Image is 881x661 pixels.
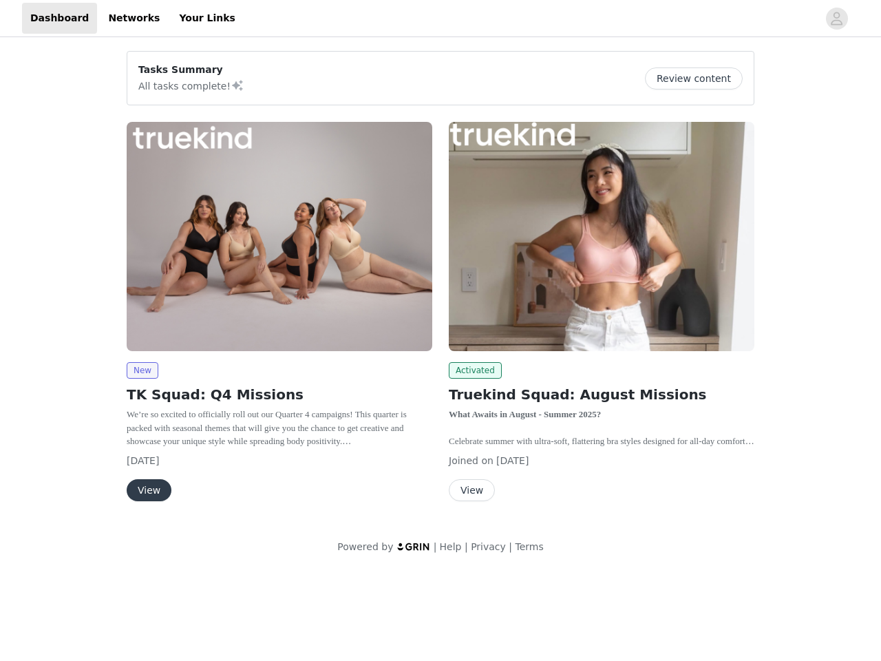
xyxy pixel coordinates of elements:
span: | [465,541,468,552]
p: Tasks Summary [138,63,244,77]
span: Celebrate summer with ultra-soft, flattering bra styles designed for all-day comfort and effortle... [449,436,754,473]
a: Privacy [471,541,506,552]
h2: Truekind Squad: August Missions [449,384,754,405]
span: [DATE] [127,455,159,466]
span: | [509,541,512,552]
a: Networks [100,3,168,34]
span: | [434,541,437,552]
button: View [449,479,495,501]
strong: What Awaits in August - Summer 2025? [449,409,601,419]
p: All tasks complete! [138,77,244,94]
img: Truekind [449,122,754,351]
div: avatar [830,8,843,30]
span: We’re so excited to officially roll out our Quarter 4 campaigns! This quarter is packed with seas... [127,409,407,446]
a: View [127,485,171,496]
a: Terms [515,541,543,552]
span: [DATE] [496,455,529,466]
a: Dashboard [22,3,97,34]
span: Activated [449,362,502,379]
span: Joined on [449,455,493,466]
h2: TK Squad: Q4 Missions [127,384,432,405]
a: View [449,485,495,496]
a: Help [440,541,462,552]
button: Review content [645,67,743,90]
img: Truekind [127,122,432,351]
button: View [127,479,171,501]
a: Your Links [171,3,244,34]
span: New [127,362,158,379]
img: logo [396,542,431,551]
span: Powered by [337,541,393,552]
